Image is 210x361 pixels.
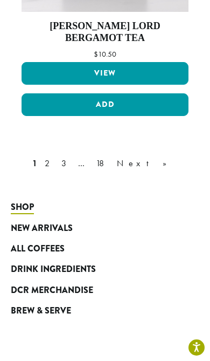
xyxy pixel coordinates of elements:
[11,242,65,256] span: All Coffees
[11,222,73,235] span: New Arrivals
[11,301,199,321] a: Brew & Serve
[11,259,199,280] a: Drink Ingredients
[11,201,34,214] span: Shop
[76,157,90,170] a: …
[22,62,188,85] a: View
[11,284,93,297] span: DCR Merchandise
[11,218,199,239] a: New Arrivals
[11,239,199,259] a: All Coffees
[94,49,116,59] bdi: 10.50
[11,280,199,301] a: DCR Merchandise
[43,157,56,170] a: 2
[59,157,73,170] a: 3
[94,157,111,170] a: 18
[22,21,188,44] h4: [PERSON_NAME] Lord Bergamot Tea
[11,263,96,276] span: Drink Ingredients
[115,157,177,170] a: Next »
[22,93,188,116] button: Add
[11,197,199,217] a: Shop
[94,49,98,59] span: $
[30,157,39,170] a: 1
[11,304,71,318] span: Brew & Serve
